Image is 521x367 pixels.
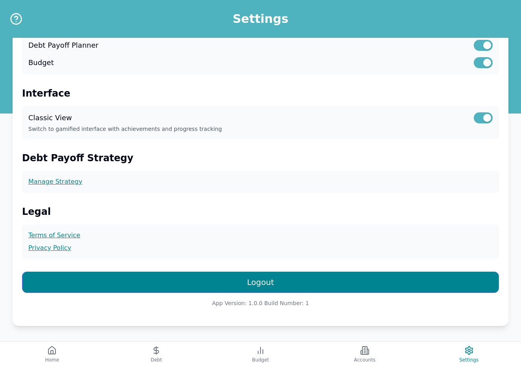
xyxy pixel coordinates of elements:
[28,57,54,68] label: Budget
[28,231,493,240] a: Terms of Service
[45,357,59,363] span: Home
[9,12,23,26] button: Help
[28,40,98,51] label: Debt Payoff Planner
[22,272,499,293] button: Logout
[28,177,493,186] a: Manage Strategy
[209,342,313,367] button: Budget
[22,299,499,307] p: App Version: 1.0.0 Build Number: 1
[312,342,417,367] button: Accounts
[22,152,499,164] h2: Debt Payoff Strategy
[22,205,499,218] h2: Legal
[104,342,209,367] button: Debt
[22,87,499,100] h2: Interface
[233,12,288,26] h1: Settings
[417,342,521,367] button: Settings
[28,125,493,133] p: Switch to gamified interface with achievements and progress tracking
[151,357,162,363] span: Debt
[252,357,269,363] span: Budget
[28,243,493,253] a: Privacy Policy
[354,357,375,363] span: Accounts
[459,357,479,363] span: Settings
[28,112,72,123] label: Classic View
